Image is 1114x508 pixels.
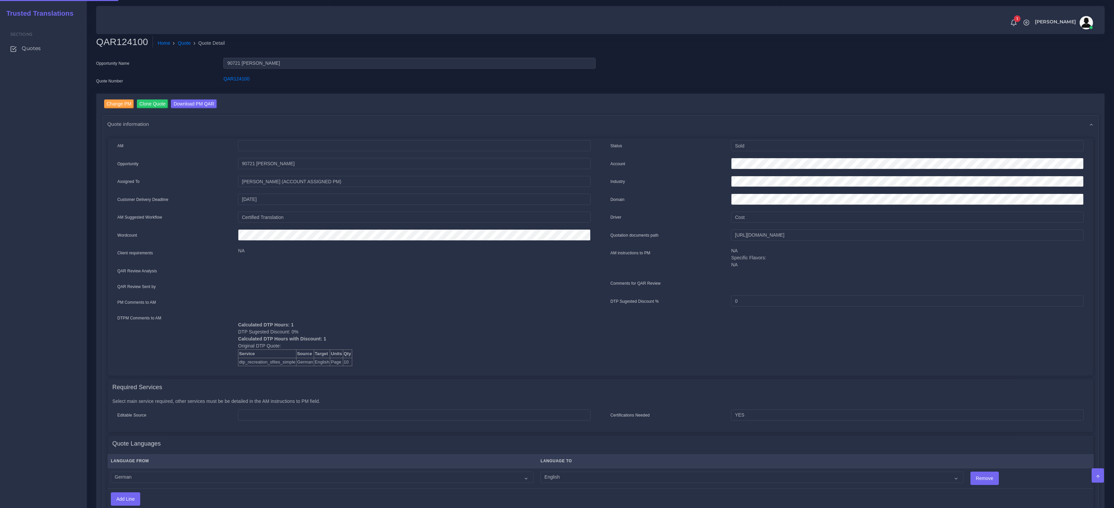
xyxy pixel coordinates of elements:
label: Status [611,143,622,149]
a: Home [158,40,170,47]
a: Trusted Translations [2,8,73,19]
th: Language To [537,454,967,468]
img: avatar [1080,16,1093,29]
label: Opportunity Name [96,60,130,66]
label: Quotation documents path [611,232,659,238]
li: Quote Detail [191,40,225,47]
div: DTP Sugested Discount: 0% Original DTP Quote: [233,314,595,366]
label: Assigned To [118,179,140,185]
b: Calculated DTP Hours with Discount: 1 [238,336,326,341]
span: Quotes [22,45,41,52]
span: [PERSON_NAME] [1035,19,1076,24]
span: Sections [10,32,32,37]
span: 1 [1014,15,1021,22]
label: Wordcount [118,232,137,238]
span: Quote information [107,120,149,128]
td: dtp_recreation_sfiles_simple [238,358,296,366]
b: Calculated DTP Hours: 1 [238,322,293,327]
td: English [314,358,330,366]
input: Clone Quote [137,99,169,108]
label: Certifications Needed [611,412,650,418]
label: DTP Sugested Discount % [611,298,659,304]
a: QAR124100 [223,76,249,81]
p: Select main service required, other services must be be detailed in the AM instructions to PM field. [113,398,1089,405]
label: AM Suggested Workflow [118,214,162,220]
label: QAR Review Sent by [118,284,156,290]
label: Quote Number [96,78,123,84]
label: PM Comments to AM [118,299,156,305]
th: Service [238,350,296,358]
th: Language From [107,454,537,468]
h4: Required Services [113,384,162,391]
input: Download PM QAR [171,99,217,108]
input: Remove [971,472,998,485]
label: QAR Review Analysis [118,268,157,274]
th: Qty [343,350,352,358]
label: Industry [611,179,625,185]
h2: Trusted Translations [2,9,73,17]
label: DTPM Comments to AM [118,315,162,321]
label: Client requirements [118,250,153,256]
a: Quotes [5,41,82,55]
label: Driver [611,214,622,220]
label: Domain [611,197,625,203]
label: Customer Delivery Deadline [118,197,169,203]
input: pm [238,176,590,187]
p: NA [238,247,590,254]
p: NA Specific Flavors: NA [731,247,1083,268]
label: AM [118,143,124,149]
th: Units [330,350,343,358]
label: Account [611,161,625,167]
div: Quote information [103,115,1098,133]
a: 1 [1008,19,1020,26]
h2: QAR124100 [96,36,153,48]
label: Comments for QAR Review [611,280,661,286]
th: Target [314,350,330,358]
input: Change PM [104,99,134,108]
td: German [296,358,314,366]
a: Quote [178,40,191,47]
th: Source [296,350,314,358]
h4: Quote Languages [113,440,161,448]
td: Page [330,358,343,366]
td: 10 [343,358,352,366]
label: Opportunity [118,161,139,167]
label: AM instructions to PM [611,250,651,256]
input: Add Line [111,493,140,505]
label: Editable Source [118,412,147,418]
a: [PERSON_NAME]avatar [1032,16,1095,29]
